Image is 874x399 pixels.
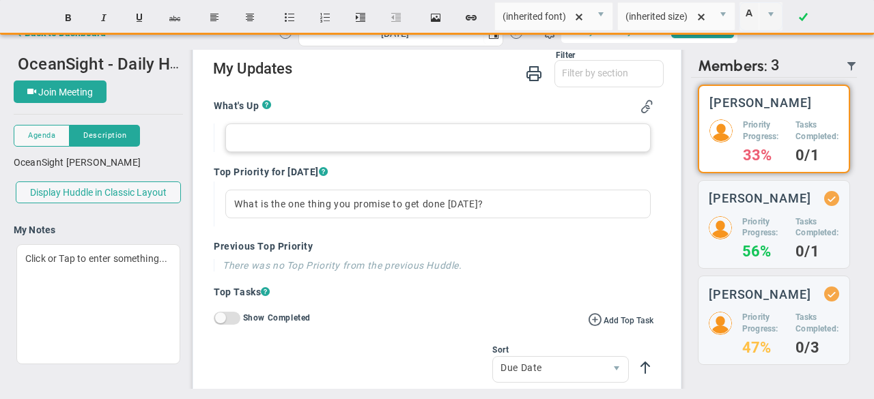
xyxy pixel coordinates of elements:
[123,5,156,31] button: Underline
[709,96,812,109] h3: [PERSON_NAME]
[711,3,735,30] span: select
[14,80,107,103] button: Join Meeting
[743,119,785,143] h5: Priority Progress:
[526,64,542,81] span: Print My Huddle Updates
[38,87,93,98] span: Join Meeting
[483,22,503,46] span: select
[743,149,785,162] h4: 33%
[14,157,141,168] span: OceanSight [PERSON_NAME]
[739,2,783,31] span: Current selected color is rgba(255, 255, 255, 0)
[493,357,605,380] span: Due Date
[604,316,653,325] span: Add Top Task
[588,312,653,327] button: Add Top Task
[18,53,212,74] span: OceanSight - Daily Huddle
[28,130,55,141] span: Agenda
[234,5,266,31] button: Center text
[795,246,839,258] h4: 0/1
[214,100,262,112] h4: What's Up
[14,125,70,147] button: Agenda
[223,259,653,271] h4: There was no Top Priority from the previous Huddle.
[846,61,857,72] span: Filter Updated Members
[771,57,780,75] span: 3
[344,5,377,31] button: Indent
[742,216,785,239] h5: Priority Progress:
[83,130,126,141] span: Description
[605,357,628,383] span: select
[225,190,651,218] div: What is the one thing you promise to get done [DATE]?
[795,312,839,335] h5: Tasks Completed:
[742,342,785,354] h4: 47%
[273,5,306,31] button: Insert unordered list
[14,224,183,236] h4: My Notes
[16,244,180,364] div: Click or Tap to enter something...
[795,342,839,354] h4: 0/3
[213,50,575,60] div: Filter
[214,285,653,299] h4: Top Tasks
[309,5,341,31] button: Insert ordered list
[795,216,839,239] h5: Tasks Completed:
[555,61,663,85] input: Filter by section
[795,119,838,143] h5: Tasks Completed:
[589,3,612,30] span: select
[787,5,819,31] a: Done!
[742,246,785,258] h4: 56%
[16,181,181,203] button: Display Huddle in Classic Layout
[495,3,589,30] input: Font Name
[742,312,785,335] h5: Priority Progress:
[709,312,732,335] img: 206891.Person.photo
[827,194,836,203] div: Updated Status
[87,5,120,31] button: Italic
[618,3,712,30] input: Font Size
[70,125,140,147] button: Description
[709,119,733,143] img: 204747.Person.photo
[198,5,231,31] button: Align text left
[759,3,782,30] span: select
[214,166,653,178] h4: Top Priority for [DATE]
[52,5,85,31] button: Bold
[709,216,732,239] img: 204746.Person.photo
[243,312,311,322] label: Show Completed
[709,288,811,301] h3: [PERSON_NAME]
[795,149,838,162] h4: 0/1
[213,60,664,80] h2: My Updates
[698,57,767,75] span: Members:
[492,345,629,355] div: Sort
[709,192,811,205] h3: [PERSON_NAME]
[158,5,191,31] button: Strikethrough
[455,5,488,31] button: Insert hyperlink
[419,5,452,31] button: Insert image
[827,289,836,299] div: Updated Status
[214,240,653,252] h4: Previous Top Priority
